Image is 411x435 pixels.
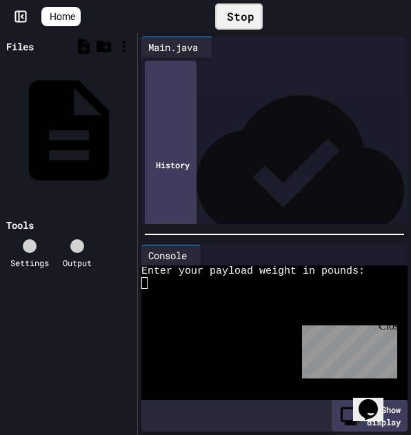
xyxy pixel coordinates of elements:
[63,256,92,269] div: Output
[6,6,95,88] div: Chat with us now!Close
[50,10,75,23] span: Home
[141,40,205,54] div: Main.java
[141,265,365,277] span: Enter your payload weight in pounds:
[215,3,263,30] div: Stop
[145,61,197,268] div: History
[10,256,49,269] div: Settings
[297,320,397,378] iframe: chat widget
[332,400,408,432] div: Show display
[6,39,34,54] div: Files
[353,380,397,421] iframe: chat widget
[6,218,34,232] div: Tools
[141,248,194,263] div: Console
